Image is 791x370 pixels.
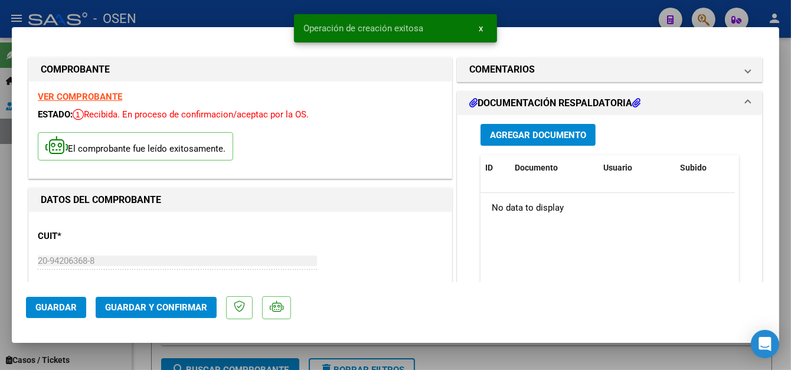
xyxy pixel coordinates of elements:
h1: COMENTARIOS [469,63,535,77]
datatable-header-cell: Documento [510,155,599,181]
a: VER COMPROBANTE [38,91,122,102]
span: Usuario [603,163,632,172]
span: ID [485,163,493,172]
span: Agregar Documento [490,130,586,140]
button: Agregar Documento [481,124,596,146]
span: Guardar y Confirmar [105,302,207,313]
strong: COMPROBANTE [41,64,110,75]
button: x [469,18,492,39]
p: El comprobante fue leído exitosamente. [38,132,233,161]
p: CUIT [38,230,159,243]
div: No data to display [481,193,735,222]
div: Open Intercom Messenger [751,330,779,358]
h1: DOCUMENTACIÓN RESPALDATORIA [469,96,640,110]
strong: DATOS DEL COMPROBANTE [41,194,161,205]
span: Guardar [35,302,77,313]
button: Guardar y Confirmar [96,297,217,318]
mat-expansion-panel-header: COMENTARIOS [457,58,762,81]
span: ESTADO: [38,109,73,120]
datatable-header-cell: Usuario [599,155,675,181]
button: Guardar [26,297,86,318]
div: DOCUMENTACIÓN RESPALDATORIA [457,115,762,360]
datatable-header-cell: ID [481,155,510,181]
span: Operación de creación exitosa [303,22,423,34]
mat-expansion-panel-header: DOCUMENTACIÓN RESPALDATORIA [457,91,762,115]
span: x [479,23,483,34]
span: Subido [680,163,707,172]
datatable-header-cell: Subido [675,155,734,181]
span: Recibida. En proceso de confirmacion/aceptac por la OS. [73,109,309,120]
span: Documento [515,163,558,172]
